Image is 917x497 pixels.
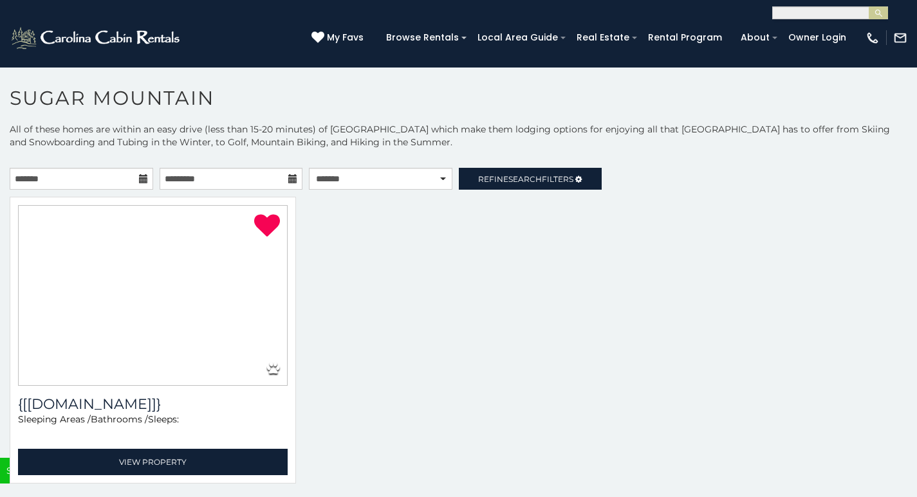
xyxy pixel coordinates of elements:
a: Remove from favorites [254,213,280,240]
span: My Favs [327,31,364,44]
a: View Property [18,449,288,475]
a: RefineSearchFilters [459,168,602,190]
a: Real Estate [570,28,636,48]
a: My Favs [311,31,367,45]
img: mail-regular-white.png [893,31,907,45]
span: Search [508,174,542,184]
a: Local Area Guide [471,28,564,48]
a: About [734,28,776,48]
img: White-1-2.png [10,25,183,51]
div: Sleeping Areas / Bathrooms / Sleeps: [18,413,288,446]
a: Rental Program [642,28,728,48]
img: phone-regular-white.png [866,31,880,45]
h3: {[getUnitName(property)]} [18,395,288,413]
span: Refine Filters [478,174,573,184]
a: Browse Rentals [380,28,465,48]
a: Owner Login [782,28,853,48]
